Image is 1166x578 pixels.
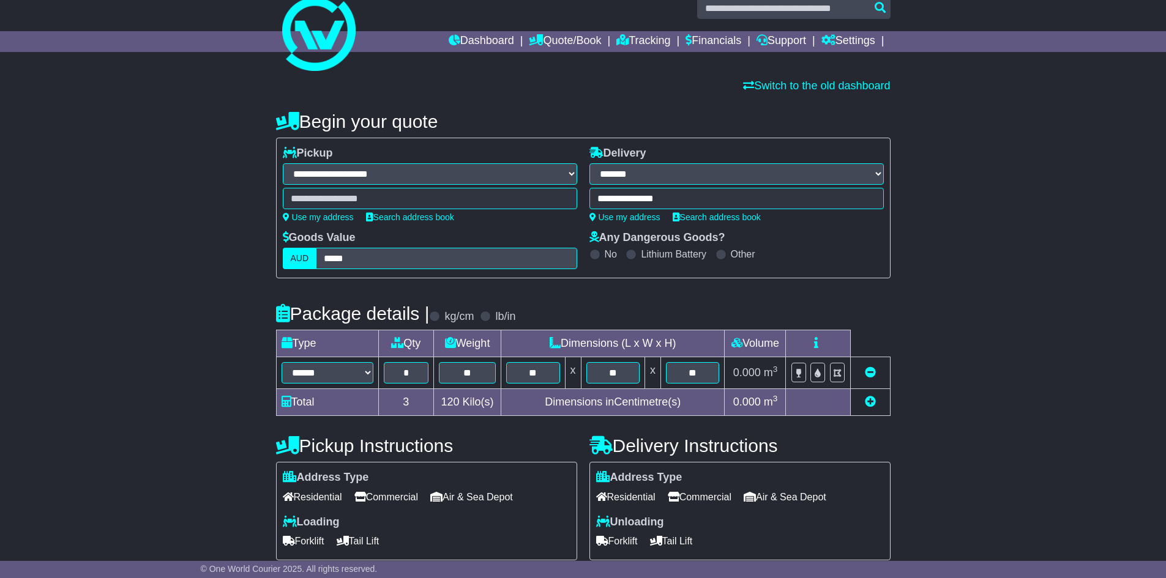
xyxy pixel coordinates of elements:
span: m [764,366,778,379]
a: Switch to the old dashboard [743,80,890,92]
span: © One World Courier 2025. All rights reserved. [201,564,378,574]
label: No [605,248,617,260]
h4: Delivery Instructions [589,435,891,456]
h4: Pickup Instructions [276,435,577,456]
a: Support [757,31,806,52]
label: Any Dangerous Goods? [589,231,725,245]
td: Kilo(s) [434,389,501,416]
span: Tail Lift [650,532,693,550]
a: Financials [686,31,741,52]
td: x [565,357,581,389]
span: Forklift [283,532,324,550]
a: Add new item [865,396,876,408]
td: Dimensions in Centimetre(s) [501,389,725,416]
a: Use my address [283,212,354,222]
span: Commercial [668,487,731,506]
label: AUD [283,248,317,269]
a: Remove this item [865,366,876,379]
label: Address Type [596,471,682,484]
span: m [764,396,778,408]
td: Type [276,330,378,357]
span: 0.000 [733,396,761,408]
h4: Package details | [276,303,430,324]
label: Address Type [283,471,369,484]
label: Pickup [283,147,333,160]
span: Forklift [596,532,638,550]
a: Quote/Book [529,31,601,52]
a: Tracking [616,31,670,52]
span: Commercial [354,487,418,506]
h4: Begin your quote [276,111,891,132]
span: Air & Sea Depot [430,487,513,506]
td: 3 [378,389,434,416]
td: x [645,357,660,389]
sup: 3 [773,394,778,403]
td: Dimensions (L x W x H) [501,330,725,357]
label: Unloading [596,516,664,529]
label: Lithium Battery [641,248,706,260]
td: Total [276,389,378,416]
td: Weight [434,330,501,357]
label: Delivery [589,147,646,160]
a: Settings [821,31,875,52]
a: Dashboard [449,31,514,52]
a: Search address book [673,212,761,222]
label: Loading [283,516,340,529]
span: Air & Sea Depot [744,487,826,506]
td: Qty [378,330,434,357]
span: Tail Lift [337,532,379,550]
a: Use my address [589,212,660,222]
span: 0.000 [733,366,761,379]
span: 120 [441,396,460,408]
label: Other [731,248,755,260]
a: Search address book [366,212,454,222]
span: Residential [596,487,656,506]
span: Residential [283,487,342,506]
label: lb/in [495,310,515,324]
td: Volume [725,330,786,357]
sup: 3 [773,365,778,374]
label: Goods Value [283,231,356,245]
label: kg/cm [444,310,474,324]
